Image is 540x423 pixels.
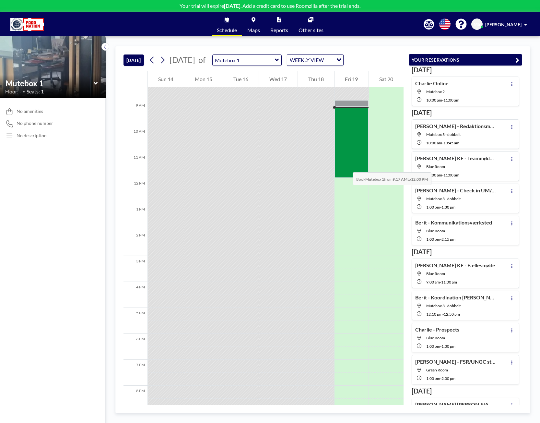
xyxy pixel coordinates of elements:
a: Schedule [212,12,242,36]
div: 2 PM [123,230,147,256]
span: WEEKLY VIEW [288,56,325,64]
h3: [DATE] [412,387,519,395]
span: 12:10 PM [426,312,442,317]
span: - [442,173,443,177]
span: Seats: 1 [27,88,44,95]
span: [PERSON_NAME] [485,22,522,27]
span: 1:00 PM [426,376,440,381]
span: - [440,280,441,284]
a: Reports [265,12,293,36]
span: - [442,312,444,317]
span: Mutebox 3 - dobbelt [426,132,461,137]
span: 1:00 PM [426,237,440,242]
div: 8 PM [123,386,147,412]
span: - [442,140,443,145]
span: MS [474,21,480,27]
div: 5 PM [123,308,147,334]
h4: [PERSON_NAME] KF - Fællesmøde [415,262,495,269]
a: Maps [242,12,265,36]
h4: Berit - Kommunikationsværksted [415,219,492,226]
h4: [PERSON_NAME] - FSR/UNGC statusmøde [415,358,496,365]
div: Wed 17 [259,71,297,87]
span: of [198,55,205,65]
div: 6 PM [123,334,147,360]
span: 1:00 PM [426,344,440,349]
span: 1:30 PM [441,344,455,349]
span: Blue Room [426,164,445,169]
h4: Charlie - Prospects [415,326,459,333]
input: Mutebox 1 [6,79,94,88]
h4: Charlie Online [415,80,449,87]
span: - [442,98,443,103]
div: Thu 18 [298,71,334,87]
b: 12:00 PM [411,177,428,182]
span: 2:15 PM [441,237,455,242]
b: [DATE] [224,3,241,9]
span: 10:00 AM [426,98,442,103]
span: Reports [270,28,288,33]
div: No description [17,133,47,139]
span: Schedule [217,28,237,33]
b: 9:17 AM [393,177,407,182]
div: Sat 20 [369,71,404,87]
button: [DATE] [123,54,144,66]
a: Other sites [293,12,329,36]
div: 10 AM [123,126,147,152]
span: Mutebox 3 - dobbelt [426,303,461,308]
span: 10:00 AM [426,140,442,145]
div: 3 PM [123,256,147,282]
span: - [440,376,441,381]
h4: [PERSON_NAME] - Redaktionsmøde [415,123,496,129]
span: Maps [247,28,260,33]
span: - [440,344,441,349]
h4: [PERSON_NAME] - Check in UM/GCDK [415,187,496,194]
input: Search for option [326,56,333,64]
div: Search for option [287,54,343,66]
span: 1:30 PM [441,205,455,210]
div: Tue 16 [223,71,259,87]
span: [DATE] [170,55,195,65]
span: Mutebox 3 - dobbelt [426,196,461,201]
div: 8 AM [123,74,147,100]
div: 1 PM [123,204,147,230]
span: Blue Room [426,271,445,276]
span: 11:00 AM [441,280,457,284]
h3: [DATE] [412,248,519,256]
div: 9 AM [123,100,147,126]
h3: [DATE] [412,66,519,74]
button: YOUR RESERVATIONS [409,54,522,66]
span: 11:00 AM [443,98,459,103]
span: Floor: - [5,88,21,95]
span: - [440,237,441,242]
h4: [PERSON_NAME] [PERSON_NAME] og [PERSON_NAME] [415,401,496,408]
span: 12:50 PM [444,312,460,317]
span: 10:45 AM [443,140,459,145]
div: 12 PM [123,178,147,204]
h3: [DATE] [412,109,519,117]
span: 11:00 AM [443,173,459,177]
span: Blue Room [426,335,445,340]
span: Other sites [299,28,323,33]
h4: [PERSON_NAME] KF - Teammøde -Programteam [415,155,496,162]
span: No amenities [17,108,43,114]
span: Book from to [353,172,431,185]
div: Sun 14 [148,71,184,87]
b: Mutebox 1 [365,177,384,182]
span: Green Room [426,368,448,372]
span: Blue Room [426,228,445,233]
span: No phone number [17,120,53,126]
span: Mutebox 2 [426,89,445,94]
span: 10:00 AM [426,173,442,177]
h4: Berit - Koordination [PERSON_NAME] [415,294,496,301]
div: 11 AM [123,152,147,178]
input: Mutebox 1 [213,55,275,66]
span: 2:00 PM [441,376,455,381]
div: Mon 15 [184,71,222,87]
span: • [23,90,25,94]
span: 9:00 AM [426,280,440,284]
div: Fri 19 [335,71,368,87]
div: 4 PM [123,282,147,308]
div: 7 PM [123,360,147,386]
span: 1:00 PM [426,205,440,210]
span: - [440,205,441,210]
